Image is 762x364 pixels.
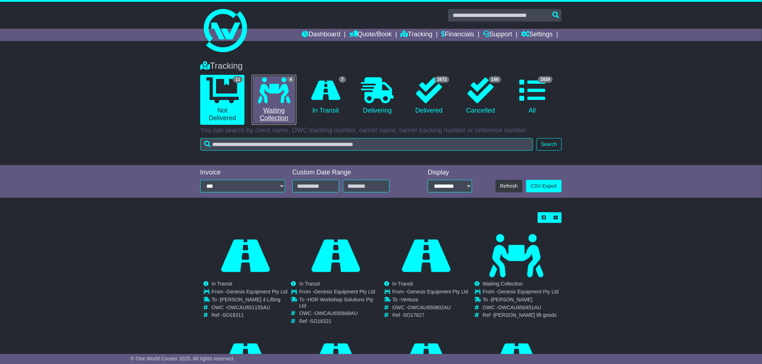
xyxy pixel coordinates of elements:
td: From - [212,289,288,297]
a: 146 Cancelled [458,75,503,117]
td: To - [212,297,288,305]
span: Waiting Collection [483,281,523,287]
span: OWCAU650451AU [498,305,541,310]
a: 2829 All [510,75,555,117]
a: Dashboard [302,29,340,41]
span: In Transit [299,281,320,287]
span: In Transit [393,281,413,287]
td: Ref - [393,312,469,318]
span: SO18311 [223,312,244,318]
td: Ref - [299,318,381,324]
a: CSV Export [526,180,562,192]
span: Ventura [401,297,418,302]
span: © One World Courier 2025. All rights reserved. [131,356,235,361]
div: Tracking [197,61,565,71]
span: Genesis Equipment Pty Ltd [227,289,288,295]
a: Quote/Book [349,29,392,41]
td: From - [483,289,559,297]
span: 11 [233,76,243,83]
td: Ref - [483,312,559,318]
span: SO18321 [310,318,331,324]
div: Custom Date Range [292,169,408,177]
span: [PERSON_NAME] 4 Lifting [220,297,281,302]
span: OWCAU650802AU [408,305,451,310]
span: In Transit [212,281,233,287]
a: 7 In Transit [304,75,348,117]
td: OWC - [212,305,288,313]
button: Search [537,138,562,151]
span: Genesis Equipment Pty Ltd [314,289,375,295]
div: Invoice [200,169,285,177]
span: SO17627 [403,312,425,318]
td: OWC - [483,305,559,313]
td: Ref - [212,312,288,318]
a: 2672 Delivered [407,75,451,117]
a: Financials [441,29,474,41]
td: OWC - [299,310,381,318]
span: [PERSON_NAME] lift goods [494,312,557,318]
td: To - [393,297,469,305]
a: Support [483,29,512,41]
td: To - [299,297,381,311]
a: Delivering [355,75,399,117]
span: 7 [339,76,346,83]
span: HDR Workshop Solutions Pty Ltd [299,297,373,309]
span: Genesis Equipment Pty Ltd [407,289,469,295]
span: 2829 [538,76,553,83]
span: 2672 [435,76,449,83]
span: Genesis Equipment Pty Ltd [498,289,559,295]
span: 146 [489,76,501,83]
td: To - [483,297,559,305]
span: OWCAU650848AU [315,310,358,316]
span: 4 [287,76,295,83]
span: OWCAU651155AU [227,305,270,310]
td: From - [393,289,469,297]
td: From - [299,289,381,297]
a: 11 Not Delivered [200,75,245,125]
a: 4 Waiting Collection [252,75,296,125]
p: You can search by client name, OWC tracking number, carrier name, carrier tracking number or refe... [200,127,562,135]
div: Display [428,169,472,177]
a: Settings [521,29,553,41]
button: Refresh [496,180,523,192]
a: Tracking [401,29,432,41]
td: OWC - [393,305,469,313]
span: [PERSON_NAME] [491,297,533,302]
